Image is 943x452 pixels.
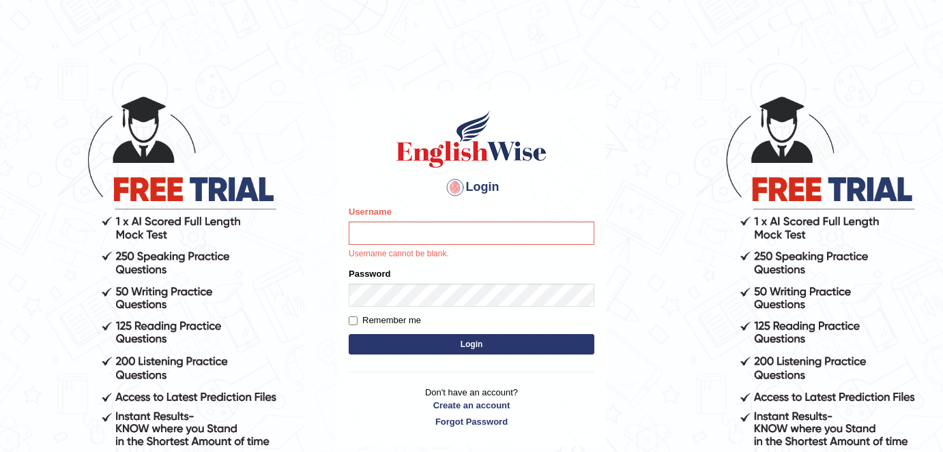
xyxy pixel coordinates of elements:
[349,267,390,280] label: Password
[394,108,549,170] img: Logo of English Wise sign in for intelligent practice with AI
[349,205,392,218] label: Username
[349,399,594,412] a: Create an account
[349,334,594,355] button: Login
[349,248,594,260] p: Username cannot be blank.
[349,177,594,198] h4: Login
[349,415,594,428] a: Forgot Password
[349,314,421,327] label: Remember me
[349,316,358,325] input: Remember me
[349,386,594,428] p: Don't have an account?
